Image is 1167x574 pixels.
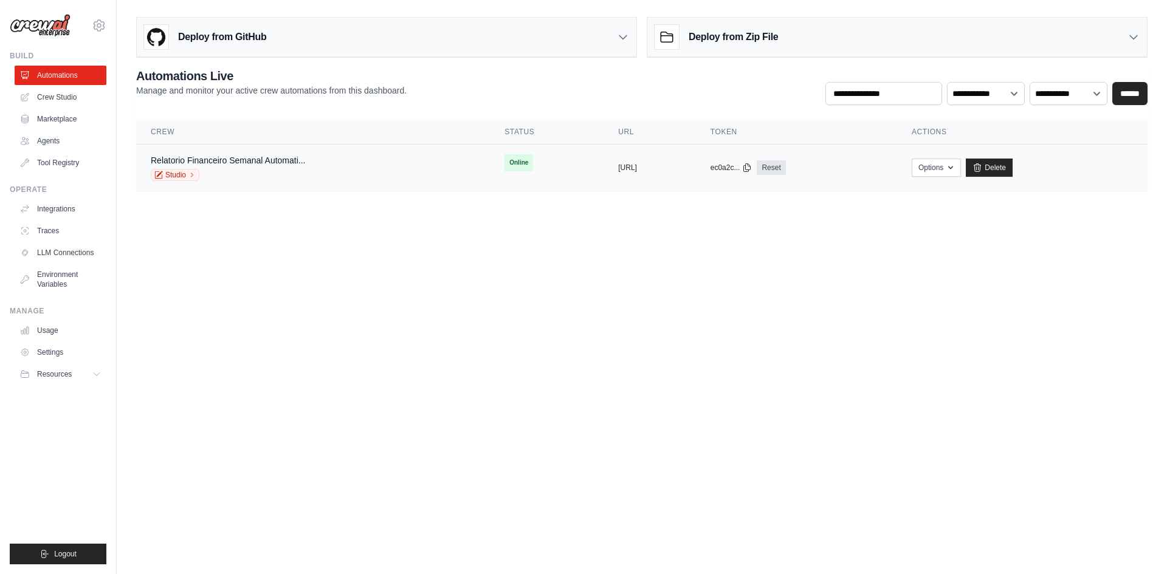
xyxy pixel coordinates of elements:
[604,120,695,145] th: URL
[15,265,106,294] a: Environment Variables
[151,169,199,181] a: Studio
[15,109,106,129] a: Marketplace
[136,120,490,145] th: Crew
[10,544,106,564] button: Logout
[711,163,752,173] button: ec0a2c...
[10,51,106,61] div: Build
[10,14,71,37] img: Logo
[15,321,106,340] a: Usage
[689,30,778,44] h3: Deploy from Zip File
[15,343,106,362] a: Settings
[912,159,961,177] button: Options
[757,160,785,175] a: Reset
[178,30,266,44] h3: Deploy from GitHub
[144,25,168,49] img: GitHub Logo
[490,120,604,145] th: Status
[54,549,77,559] span: Logout
[10,306,106,316] div: Manage
[15,199,106,219] a: Integrations
[15,364,106,384] button: Resources
[15,221,106,241] a: Traces
[696,120,897,145] th: Token
[151,155,305,165] a: Relatorio Financeiro Semanal Automati...
[15,243,106,262] a: LLM Connections
[15,87,106,107] a: Crew Studio
[37,369,72,379] span: Resources
[966,159,1013,177] a: Delete
[15,131,106,151] a: Agents
[136,84,407,97] p: Manage and monitor your active crew automations from this dashboard.
[15,66,106,85] a: Automations
[10,185,106,194] div: Operate
[136,67,407,84] h2: Automations Live
[15,153,106,173] a: Tool Registry
[897,120,1148,145] th: Actions
[504,154,533,171] span: Online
